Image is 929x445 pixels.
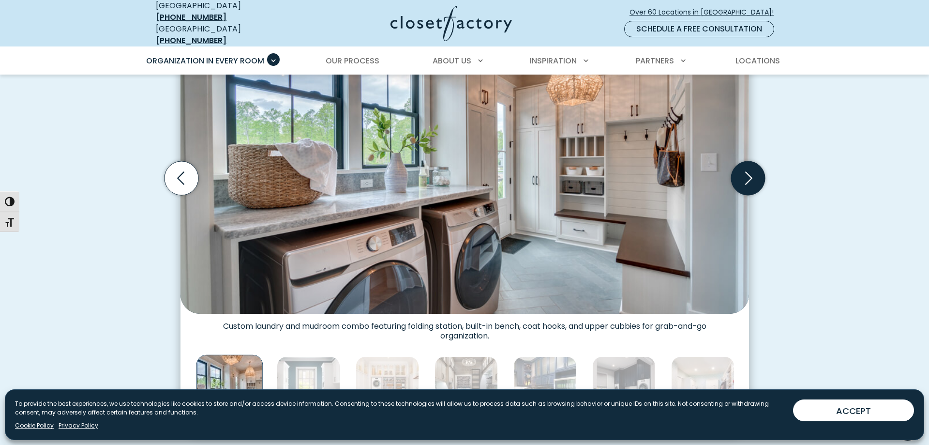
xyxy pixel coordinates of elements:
img: Custom laundry room with ladder for high reach items and fabric rolling laundry bins [435,356,498,420]
img: Custom laundry room with gold hanging rod, glass door cabinets, and concealed laundry storage [356,356,419,420]
button: Next slide [727,157,769,199]
img: Stacked washer & dryer inside walk-in closet with custom cabinetry and shelving. [671,356,734,420]
button: ACCEPT [793,399,914,421]
a: Schedule a Free Consultation [624,21,774,37]
span: Organization in Every Room [146,55,264,66]
img: Custom laundry room with pull-out ironing board and laundry sink [277,356,340,420]
img: Custom laundry room and mudroom with folding station, built-in bench, coat hooks, and white shake... [180,16,749,314]
span: About Us [433,55,471,66]
span: Over 60 Locations in [GEOGRAPHIC_DATA]! [629,7,781,17]
p: To provide the best experiences, we use technologies like cookies to store and/or access device i... [15,399,785,417]
figcaption: Custom laundry and mudroom combo featuring folding station, built-in bench, coat hooks, and upper... [180,314,749,341]
a: Privacy Policy [59,421,98,430]
a: Cookie Policy [15,421,54,430]
span: Locations [735,55,780,66]
img: Laundry rom with beverage fridge in calm sea melamine [513,356,577,420]
div: [GEOGRAPHIC_DATA] [156,23,296,46]
a: Over 60 Locations in [GEOGRAPHIC_DATA]! [629,4,782,21]
img: Closet Factory Logo [390,6,512,41]
a: [PHONE_NUMBER] [156,35,226,46]
img: Custom laundry room and mudroom with folding station, built-in bench, coat hooks, and white shake... [196,355,263,422]
button: Previous slide [161,157,202,199]
nav: Primary Menu [139,47,790,75]
img: Laundry room with dual washer and dryer with folding station and dark blue upper cabinetry [592,356,656,420]
a: [PHONE_NUMBER] [156,12,226,23]
span: Inspiration [530,55,577,66]
span: Partners [636,55,674,66]
span: Our Process [326,55,379,66]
